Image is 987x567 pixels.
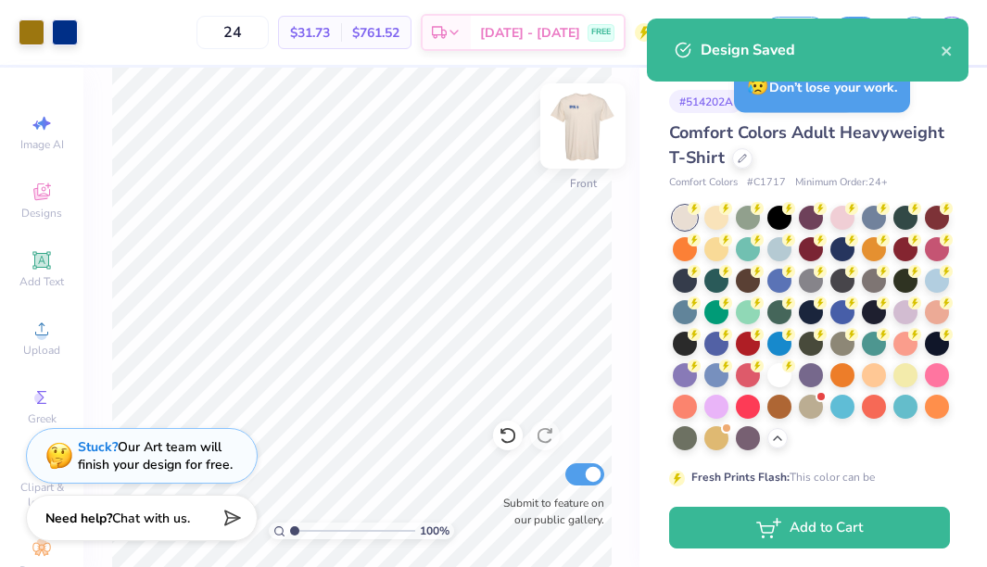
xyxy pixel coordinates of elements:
[290,23,330,43] span: $31.73
[21,206,62,220] span: Designs
[795,175,888,191] span: Minimum Order: 24 +
[352,23,399,43] span: $761.52
[546,89,620,163] img: Front
[420,523,449,539] span: 100 %
[669,507,950,548] button: Add to Cart
[45,510,112,527] strong: Need help?
[691,470,790,485] strong: Fresh Prints Flash:
[669,90,743,113] div: # 514202A
[747,175,786,191] span: # C1717
[78,438,233,473] div: Our Art team will finish your design for free.
[701,39,941,61] div: Design Saved
[480,23,580,43] span: [DATE] - [DATE]
[28,411,57,426] span: Greek
[669,175,738,191] span: Comfort Colors
[691,469,919,502] div: This color can be expedited for 5 day delivery.
[23,343,60,358] span: Upload
[663,14,753,51] input: Untitled Design
[112,510,190,527] span: Chat with us.
[941,39,954,61] button: close
[570,175,597,192] div: Front
[196,16,269,49] input: – –
[19,274,64,289] span: Add Text
[9,480,74,510] span: Clipart & logos
[591,26,611,39] span: FREE
[78,438,118,456] strong: Stuck?
[669,121,944,169] span: Comfort Colors Adult Heavyweight T-Shirt
[493,495,604,528] label: Submit to feature on our public gallery.
[20,137,64,152] span: Image AI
